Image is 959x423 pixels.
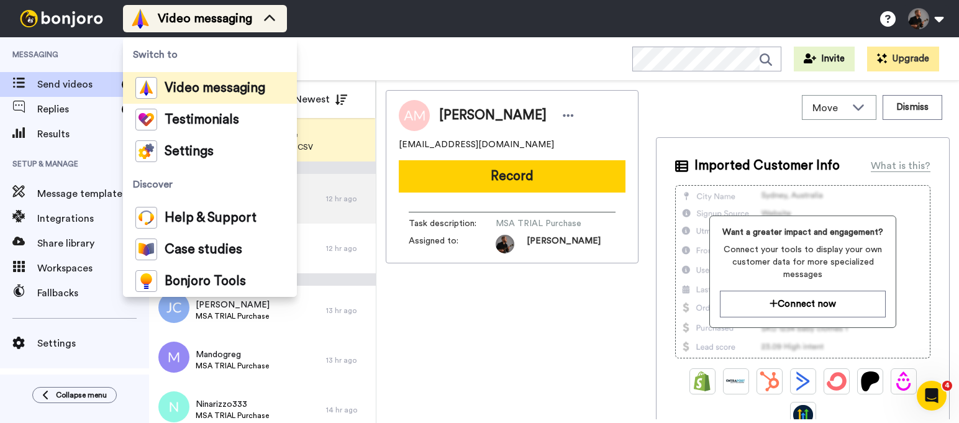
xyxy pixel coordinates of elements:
[867,47,939,71] button: Upgrade
[326,194,370,204] div: 12 hr ago
[135,207,157,229] img: help-and-support-colored.svg
[760,371,779,391] img: Hubspot
[37,336,149,351] span: Settings
[37,211,149,226] span: Integrations
[793,371,813,391] img: ActiveCampaign
[122,103,137,116] div: 3
[694,157,840,175] span: Imported Customer Info
[56,390,107,400] span: Collapse menu
[37,286,149,301] span: Fallbacks
[37,102,117,117] span: Replies
[135,239,157,260] img: case-study-colored.svg
[326,355,370,365] div: 13 hr ago
[827,371,847,391] img: ConvertKit
[165,114,239,126] span: Testimonials
[165,82,265,94] span: Video messaging
[165,243,242,256] span: Case studies
[196,299,270,311] span: [PERSON_NAME]
[720,243,886,281] span: Connect your tools to display your own customer data for more specialized messages
[15,10,108,27] img: bj-logo-header-white.svg
[496,235,514,253] img: 1d9d2e4c-e5a4-44b9-9fc9-8c8b1739d483-1701086615.jpg
[726,371,746,391] img: Ontraport
[123,37,297,72] span: Switch to
[439,106,547,125] span: [PERSON_NAME]
[196,361,269,371] span: MSA TRIAL Purchase
[37,236,149,251] span: Share library
[860,371,880,391] img: Patreon
[196,398,269,411] span: Ninarizzo333
[693,371,712,391] img: Shopify
[326,405,370,415] div: 14 hr ago
[165,145,214,158] span: Settings
[123,135,297,167] a: Settings
[158,292,189,323] img: jc.png
[130,9,150,29] img: vm-color.svg
[399,139,554,151] span: [EMAIL_ADDRESS][DOMAIN_NAME]
[135,270,157,292] img: bj-tools-colored.svg
[285,87,357,112] button: Newest
[135,140,157,162] img: settings-colored.svg
[123,265,297,297] a: Bonjoro Tools
[883,95,942,120] button: Dismiss
[409,217,496,230] span: Task description :
[326,306,370,316] div: 13 hr ago
[399,100,430,131] img: Image of Angeline Majeau
[123,167,297,202] span: Discover
[37,77,117,92] span: Send videos
[720,291,886,317] button: Connect now
[135,109,157,130] img: tm-color.svg
[158,342,189,373] img: m.png
[917,381,947,411] iframe: Intercom live chat
[32,387,117,403] button: Collapse menu
[399,160,625,193] button: Record
[794,47,855,71] button: Invite
[720,226,886,239] span: Want a greater impact and engagement?
[326,243,370,253] div: 12 hr ago
[123,234,297,265] a: Case studies
[165,275,246,288] span: Bonjoro Tools
[812,101,846,116] span: Move
[37,261,149,276] span: Workspaces
[894,371,914,391] img: Drip
[37,186,149,201] span: Message template
[527,235,601,253] span: [PERSON_NAME]
[871,158,930,173] div: What is this?
[135,77,157,99] img: vm-color.svg
[942,381,952,391] span: 4
[123,202,297,234] a: Help & Support
[122,78,137,91] div: 9
[196,348,269,361] span: Mandogreg
[158,391,189,422] img: n.png
[409,235,496,253] span: Assigned to:
[123,72,297,104] a: Video messaging
[123,104,297,135] a: Testimonials
[496,217,614,230] span: MSA TRIAL Purchase
[165,212,257,224] span: Help & Support
[158,10,252,27] span: Video messaging
[196,411,269,421] span: MSA TRIAL Purchase
[37,127,149,142] span: Results
[196,311,270,321] span: MSA TRIAL Purchase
